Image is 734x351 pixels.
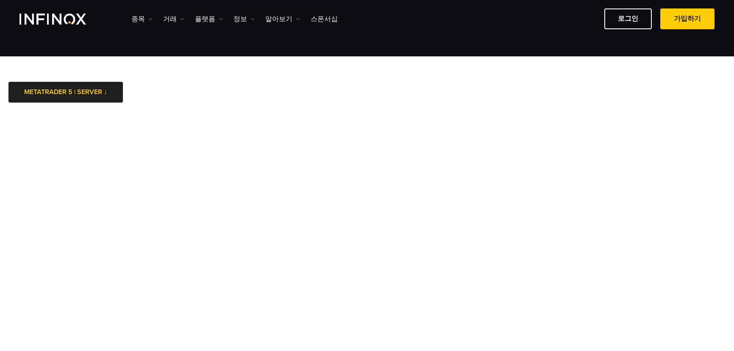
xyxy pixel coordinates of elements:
a: 가입하기 [660,8,715,29]
a: INFINOX Logo [19,14,106,25]
a: 거래 [163,14,184,24]
a: 스폰서십 [311,14,338,24]
a: 로그인 [604,8,652,29]
a: 정보 [234,14,255,24]
a: 플랫폼 [195,14,223,24]
a: 종목 [131,14,153,24]
a: METATRADER 5 | SERVER ↓ [8,82,123,103]
a: 알아보기 [265,14,300,24]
